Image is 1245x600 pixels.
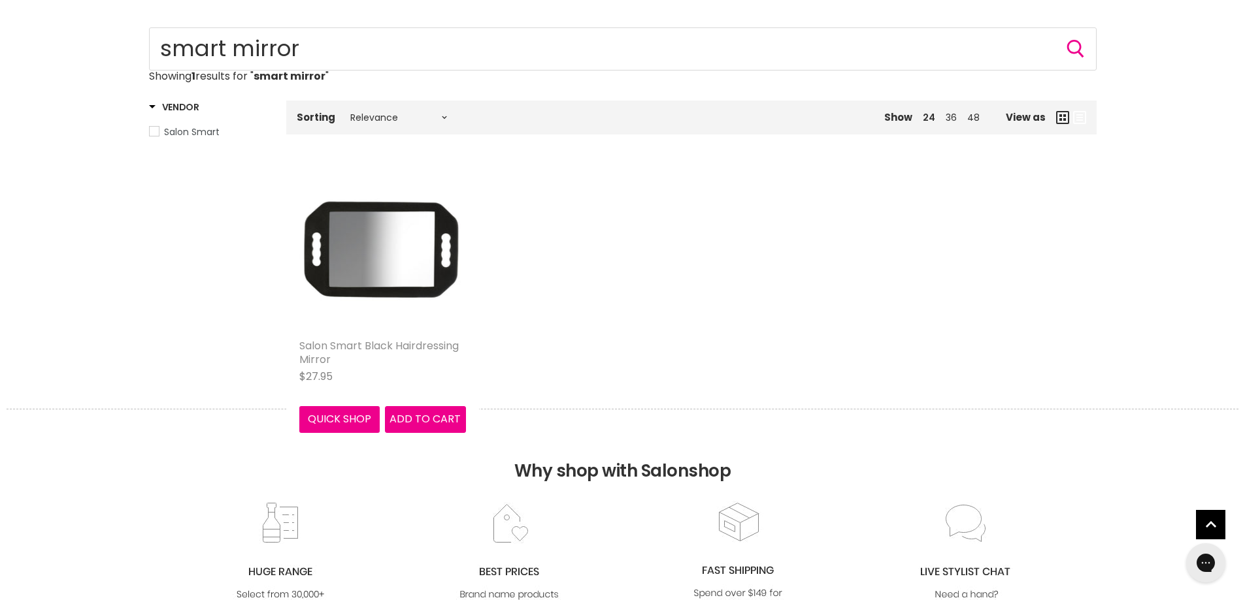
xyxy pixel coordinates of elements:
[1196,510,1225,544] span: Back to top
[923,111,935,124] a: 24
[299,166,466,332] img: Salon Smart Black Hairdressing Mirror
[149,27,1097,71] input: Search
[1065,39,1086,59] button: Search
[946,111,957,124] a: 36
[297,112,335,123] label: Sorting
[1196,510,1225,539] a: Back to top
[149,71,1097,82] p: Showing results for " "
[164,125,220,138] span: Salon Smart
[299,338,459,367] a: Salon Smart Black Hairdressing Mirror
[967,111,980,124] a: 48
[884,110,912,124] span: Show
[1180,539,1232,587] iframe: Gorgias live chat messenger
[390,411,461,426] span: Add to cart
[299,406,380,432] button: Quick shop
[191,69,195,84] strong: 1
[149,101,199,114] h3: Vendor
[385,406,466,432] button: Add to cart
[149,125,270,139] a: Salon Smart
[1006,112,1046,123] span: View as
[254,69,325,84] strong: smart mirror
[299,369,333,384] span: $27.95
[7,409,1238,501] h2: Why shop with Salonshop
[149,27,1097,71] form: Product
